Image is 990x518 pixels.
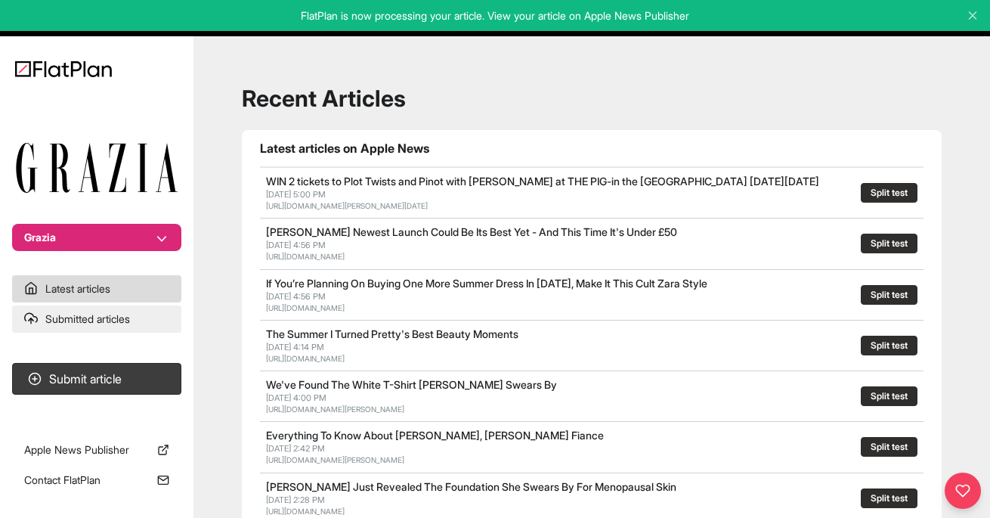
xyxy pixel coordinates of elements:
img: Logo [15,60,112,77]
a: [PERSON_NAME] Just Revealed The Foundation She Swears By For Menopausal Skin [266,480,676,493]
span: [DATE] 4:14 PM [266,342,324,352]
a: The Summer I Turned Pretty's Best Beauty Moments [266,327,518,340]
a: Submitted articles [12,306,181,333]
h1: Latest articles on Apple News [260,139,923,157]
a: WIN 2 tickets to Plot Twists and Pinot with [PERSON_NAME] at THE PIG-in the [GEOGRAPHIC_DATA] [DA... [266,175,819,188]
button: Split test [861,234,917,253]
a: [URL][DOMAIN_NAME][PERSON_NAME][DATE] [266,201,428,210]
a: [URL][DOMAIN_NAME] [266,354,345,363]
span: [DATE] 4:00 PM [266,392,326,403]
a: We've Found The White T-Shirt [PERSON_NAME] Swears By [266,378,557,391]
a: Everything To Know About [PERSON_NAME], [PERSON_NAME] Fiance [266,429,604,442]
p: FlatPlan is now processing your article. View your article on Apple News Publisher [11,8,979,23]
span: [DATE] 2:28 PM [266,495,325,505]
button: Split test [861,489,917,508]
button: Split test [861,437,917,457]
button: Split test [861,386,917,406]
a: [URL][DOMAIN_NAME] [266,507,345,516]
span: [DATE] 4:56 PM [266,240,326,250]
span: [DATE] 4:56 PM [266,291,326,302]
a: [URL][DOMAIN_NAME][PERSON_NAME] [266,405,404,414]
a: Contact FlatPlan [12,467,181,494]
button: Split test [861,285,917,305]
img: Publication Logo [15,142,178,194]
h1: Recent Articles [242,85,942,112]
a: [URL][DOMAIN_NAME][PERSON_NAME] [266,455,404,464]
span: [DATE] 2:42 PM [266,443,325,454]
button: Split test [861,183,917,203]
button: Grazia [12,224,181,251]
a: Latest articles [12,275,181,302]
a: [URL][DOMAIN_NAME] [266,252,345,261]
a: [PERSON_NAME] Newest Launch Could Be Its Best Yet - And This Time It's Under £50 [266,225,677,238]
span: [DATE] 5:00 PM [266,189,326,200]
a: [URL][DOMAIN_NAME] [266,303,345,312]
a: If You’re Planning On Buying One More Summer Dress In [DATE], Make It This Cult Zara Style [266,277,707,290]
button: Submit article [12,363,181,395]
a: Apple News Publisher [12,436,181,464]
button: Split test [861,336,917,355]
